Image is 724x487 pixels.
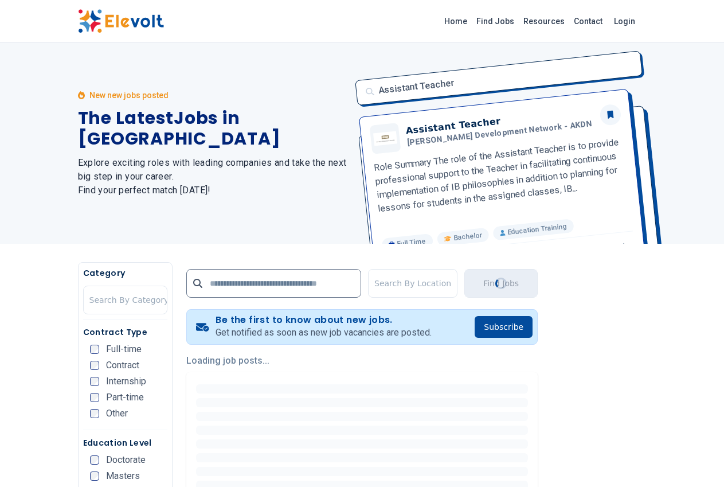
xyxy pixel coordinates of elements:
[106,472,140,481] span: Masters
[90,472,99,481] input: Masters
[90,361,99,370] input: Contract
[186,354,538,368] p: Loading job posts...
[78,156,349,197] h2: Explore exciting roles with leading companies and take the next big step in your career. Find you...
[464,269,538,298] button: Find JobsLoading...
[106,345,142,354] span: Full-time
[519,12,569,30] a: Resources
[475,316,533,338] button: Subscribe
[494,276,508,290] div: Loading...
[106,393,144,402] span: Part-time
[89,89,169,101] p: New new jobs posted
[90,455,99,465] input: Doctorate
[78,9,164,33] img: Elevolt
[667,432,724,487] iframe: Chat Widget
[90,377,99,386] input: Internship
[106,409,128,418] span: Other
[569,12,607,30] a: Contact
[106,361,139,370] span: Contract
[440,12,472,30] a: Home
[83,437,167,449] h5: Education Level
[106,377,146,386] span: Internship
[607,10,642,33] a: Login
[106,455,146,465] span: Doctorate
[90,345,99,354] input: Full-time
[90,393,99,402] input: Part-time
[83,267,167,279] h5: Category
[90,409,99,418] input: Other
[78,108,349,149] h1: The Latest Jobs in [GEOGRAPHIC_DATA]
[216,326,432,340] p: Get notified as soon as new job vacancies are posted.
[83,326,167,338] h5: Contract Type
[472,12,519,30] a: Find Jobs
[216,314,432,326] h4: Be the first to know about new jobs.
